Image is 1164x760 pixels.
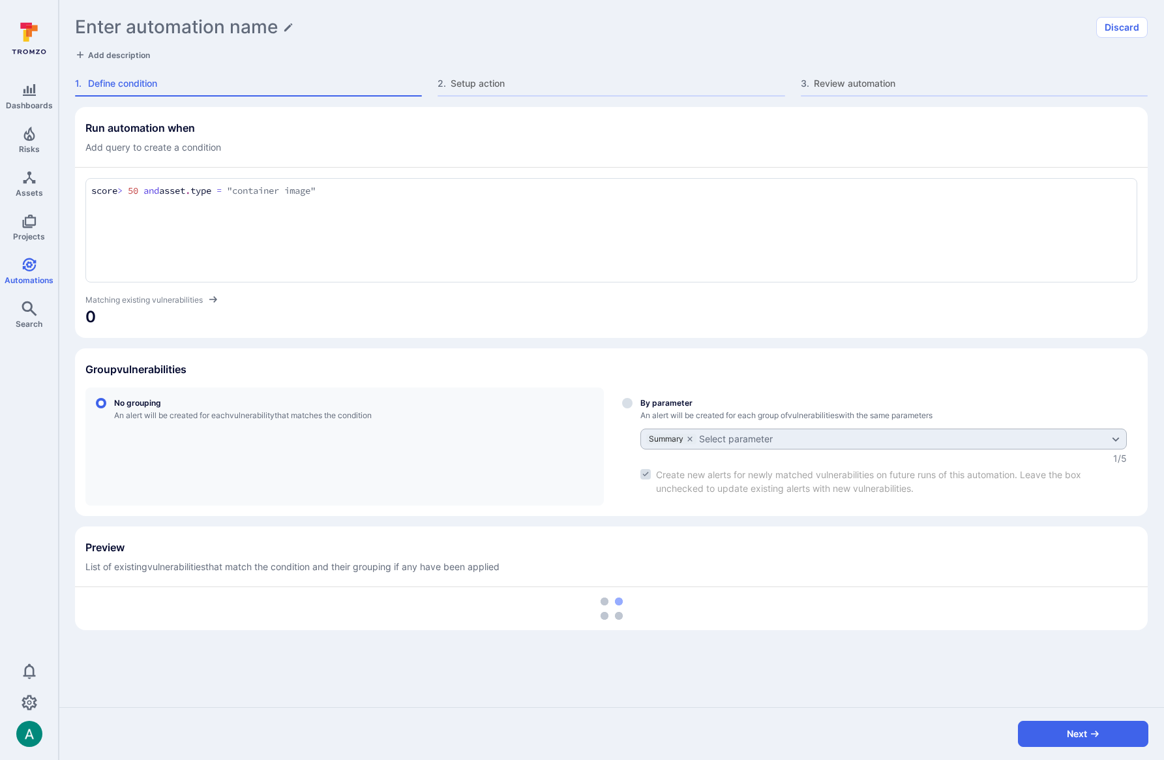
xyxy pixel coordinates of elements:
span: Matching counter [85,307,1137,327]
span: Automations [5,275,53,285]
span: No grouping [114,398,372,408]
h1: Enter automation name [75,16,278,38]
span: Matching existing vulnerabilities [85,295,203,305]
button: Discard [1096,17,1148,38]
span: Define condition [88,77,422,90]
span: An alert will be created for each vulnerability that matches the condition [114,410,372,421]
h2: Group vulnerabilities [85,363,187,376]
div: Select group by parameter [640,398,1127,495]
span: Summary [649,435,683,443]
button: Expand dropdown [1111,434,1121,444]
textarea: Add condition [91,184,1131,198]
span: 2 . [438,77,448,90]
span: Dashboards [6,100,53,110]
div: define_group_by [85,388,1137,506]
div: loading spinner [85,598,1137,620]
span: 1 . [75,77,85,90]
span: Risks [19,144,40,154]
span: List of existing vulnerabilities that match the condition and their grouping if any have been app... [85,560,500,573]
span: Add description [88,50,150,60]
span: Assets [16,188,43,198]
h2: Preview [85,541,500,554]
span: Review automation [814,77,1148,90]
h2: Run automation when [85,121,221,134]
div: Summary [646,434,696,444]
span: 3 . [801,77,811,90]
span: Search [16,319,42,329]
img: Loading... [601,598,623,620]
button: Edit title [283,22,293,33]
button: Next [1018,721,1148,747]
img: ACg8ocLSa5mPYBaXNx3eFu_EmspyJX0laNWN7cXOFirfQ7srZveEpg=s96-c [16,721,42,747]
span: Setup action [451,77,784,90]
div: Arjan Dehar [16,721,42,747]
button: Add description [75,48,150,61]
span: Add query to create a condition [85,141,221,154]
span: Projects [13,232,45,241]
